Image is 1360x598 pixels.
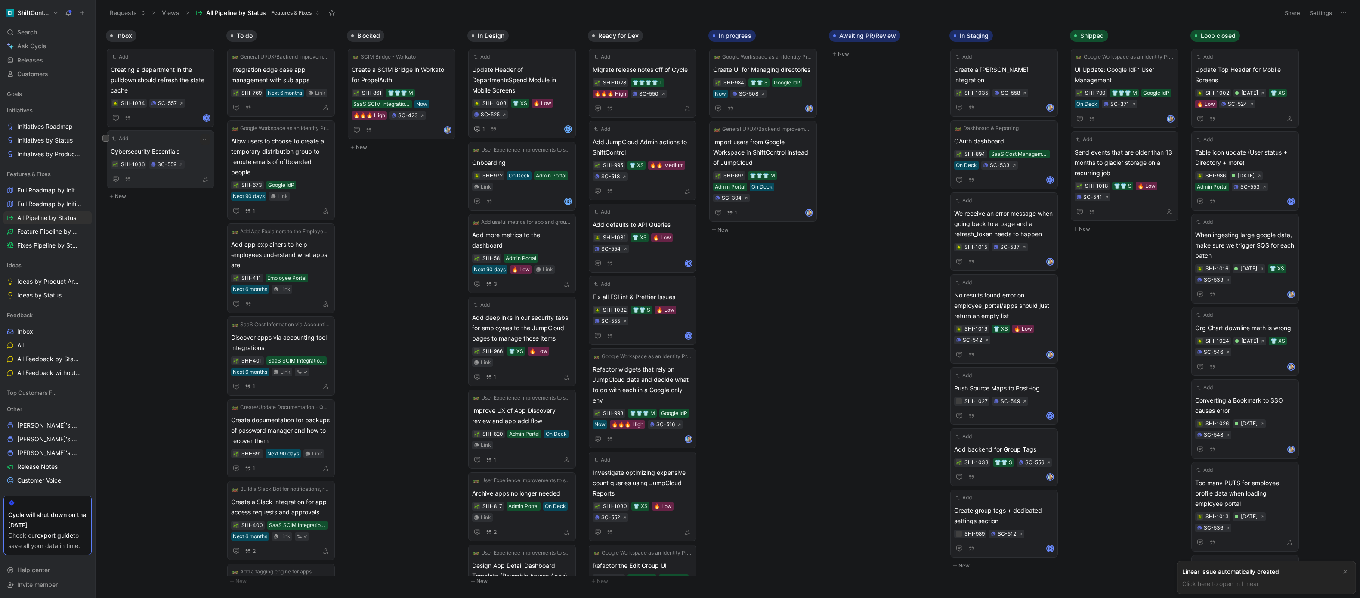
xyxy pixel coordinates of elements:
[158,160,176,169] div: SC-559
[106,191,219,201] button: New
[719,31,751,40] span: In progress
[774,78,800,87] div: Google IdP
[468,49,576,138] a: AddUpdate Header of DepartmentsSpend Module in Mobile Screens👕 XS🔥 LowSC-5251E
[3,26,92,39] div: Search
[3,87,92,100] div: Goals
[231,239,331,270] span: Add app explainers to help employees understand what apps are
[1070,30,1108,42] button: Shipped
[231,136,331,177] span: Allow users to choose to create a temporary distribution group to reroute emails of offboarded pe...
[227,49,335,117] a: 🛤️General UI/UX/Backend Improvementsintegration edge case app management with sub appsNext 6 mont...
[106,6,149,19] button: Requests
[954,208,1054,239] span: We receive an error message when going back to a page and a refresh_token needs to happen
[991,150,1048,158] div: SaaS Cost Management
[3,104,92,117] div: Initiatives
[226,30,257,42] button: To do
[1306,7,1336,19] button: Settings
[111,65,210,96] span: Creating a department in the pulldown should refresh the state cache
[17,227,81,236] span: Feature Pipeline by Status
[589,49,696,118] a: AddMigrate release notes off of Cycle👕👕👕👕 L🔥🔥🔥 HighSC-550
[593,208,612,216] button: Add
[7,170,51,178] span: Features & Fixes
[956,244,962,250] button: 🪲
[1137,182,1156,190] div: 🔥 Low
[1191,214,1299,304] a: AddWhen ingesting large google data, make sure we trigger SQS for each batch👕 XSSC-539avatar
[17,241,80,250] span: Fixes Pipeline by Status
[750,78,768,87] div: 👕👕 S
[956,90,962,96] button: 🌱
[1270,89,1285,97] div: 👕 XS
[598,31,639,40] span: Ready for Dev
[474,173,480,179] button: 🪲
[253,208,255,214] span: 1
[954,196,973,205] button: Add
[735,210,737,215] span: 1
[7,106,33,115] span: Initiatives
[829,30,900,42] button: Awaiting PR/Review
[632,233,647,242] div: 👕 XS
[1195,53,1214,61] button: Add
[354,91,359,96] img: 🌱
[107,130,214,188] a: AddCybersecurity EssentialsSC-559
[472,158,572,168] span: Onboarding
[204,115,210,121] div: K
[536,171,566,180] div: Admin Portal
[445,127,451,133] img: avatar
[713,137,813,168] span: Import users from Google Workspace in ShiftControl instead of JumpCloud
[956,151,962,157] div: 🌱
[3,7,61,19] button: ShiftControlShiftControl
[474,100,480,106] button: 🪲
[481,218,571,226] span: Add useful metrics for app and group membership changes
[601,172,620,181] div: SC-518
[594,235,600,241] div: 🪲
[1238,171,1255,180] div: [DATE]
[353,90,359,96] button: 🌱
[1190,30,1240,42] button: Loop closed
[268,181,294,189] div: Google IdP
[3,104,92,161] div: InitiativesInitiatives RoadmapInitiatives by StatusInitiatives by Product Area
[956,161,977,170] div: On Deck
[715,81,720,86] img: 🌱
[121,99,145,108] div: SHI-1034
[227,223,335,313] a: 🛤️Add App Explainers to the Employee PortalAdd app explainers to help employees understand what a...
[751,183,773,191] div: On Deck
[271,9,312,17] span: Features & Fixes
[1084,53,1173,61] span: Google Workspace as an Identity Provider (IdP) Integration
[472,65,572,96] span: Update Header of DepartmentsSpend Module in Mobile Screens
[357,31,380,40] span: Blocked
[722,125,812,133] span: General UI/UX/Backend Improvements
[1077,91,1082,96] img: 🌱
[708,30,756,42] button: In progress
[233,90,239,96] button: 🌱
[112,100,118,106] button: 🪲
[806,105,812,112] img: avatar
[482,99,507,108] div: SHI-1003
[112,161,118,167] div: 🌱
[3,87,92,103] div: Goals
[6,9,14,17] img: ShiftControl
[158,99,177,108] div: SC-557
[593,137,692,158] span: Add JumpCloud Admin actions to ShiftControl
[1191,49,1299,128] a: AddUpdate Top Header for Mobile Screens👕 XS🔥 LowSC-524
[1085,182,1108,190] div: SHI-1018
[956,91,961,96] img: 🌱
[1076,183,1082,189] button: 🌱
[3,184,92,197] a: Full Roadmap by Initiatives
[3,68,92,81] a: Customers
[949,30,993,42] button: In Staging
[3,148,92,161] a: Initiatives by Product Area
[956,245,961,250] img: 🪲
[954,136,1054,146] span: OAuth dashboard
[960,31,989,40] span: In Staging
[353,100,410,108] div: SaaS SCIM Integrations
[750,171,775,180] div: 👕👕👕 M
[1197,173,1203,179] button: 🪲
[233,182,239,188] div: 🌱
[17,70,48,78] span: Customers
[632,78,662,87] div: 👕👕👕👕 L
[629,161,644,170] div: 👕 XS
[990,161,1010,170] div: SC-533
[107,49,214,127] a: AddCreating a department in the pulldown should refresh the state cacheSC-557K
